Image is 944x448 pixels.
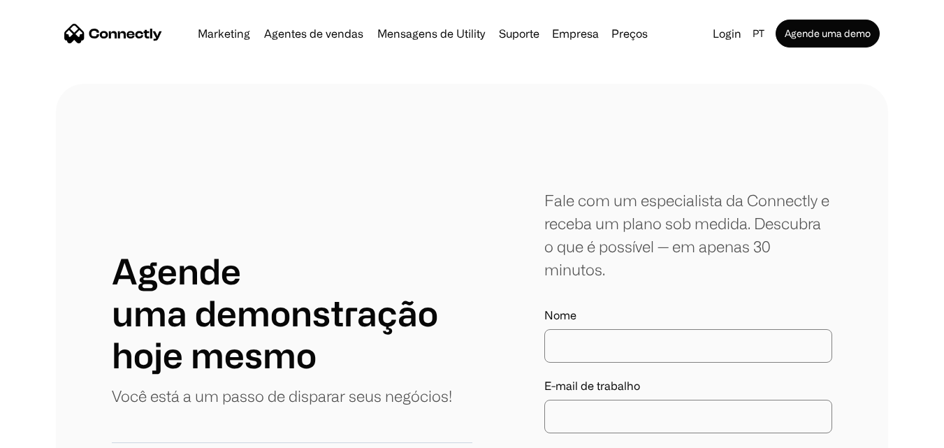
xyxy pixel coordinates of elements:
a: Agentes de vendas [259,28,369,39]
a: home [64,23,162,44]
a: Marketing [192,28,256,39]
label: Nome [544,309,832,322]
p: Você está a um passo de disparar seus negócios! [112,384,452,407]
div: pt [747,24,773,43]
div: Empresa [552,24,599,43]
div: pt [753,24,764,43]
ul: Language list [28,424,84,443]
div: Empresa [548,24,603,43]
h1: Agende uma demonstração hoje mesmo [112,250,472,376]
a: Preços [606,28,653,39]
a: Agende uma demo [776,20,880,48]
a: Mensagens de Utility [372,28,491,39]
a: Login [707,24,747,43]
aside: Language selected: Português (Brasil) [14,422,84,443]
a: Suporte [493,28,545,39]
label: E-mail de trabalho [544,380,832,393]
div: Fale com um especialista da Connectly e receba um plano sob medida. Descubra o que é possível — e... [544,189,832,281]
